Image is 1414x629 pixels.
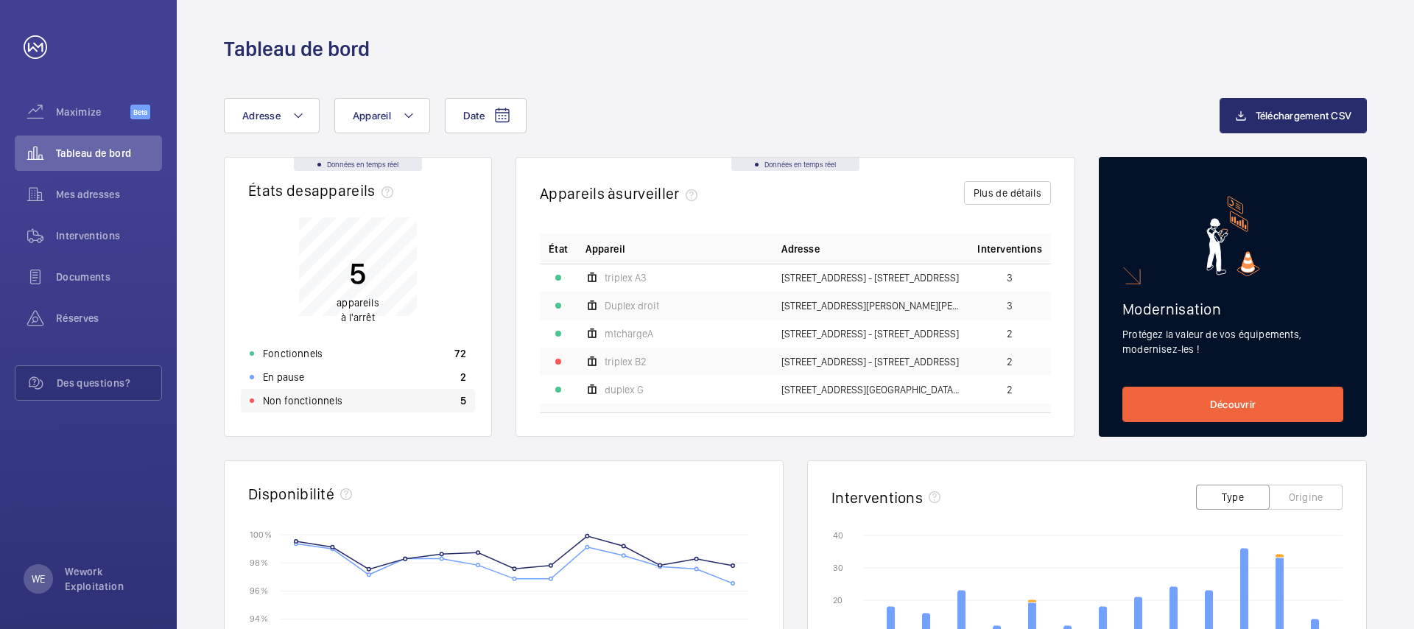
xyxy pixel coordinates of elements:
span: [STREET_ADDRESS][GEOGRAPHIC_DATA][STREET_ADDRESS] [781,384,960,395]
p: Non fonctionnels [263,393,342,408]
text: 20 [833,595,843,605]
span: [STREET_ADDRESS] - [STREET_ADDRESS] [781,356,959,367]
span: triplex B2 [605,356,647,367]
p: 2 [460,370,466,384]
text: 94 % [250,614,268,624]
span: Date [463,110,485,122]
span: mtchargeA [605,328,653,339]
h2: États des [248,181,399,200]
h1: Tableau de bord [224,35,370,63]
span: Interventions [56,228,162,243]
button: Type [1196,485,1270,510]
p: En pause [263,370,304,384]
button: Origine [1269,485,1343,510]
span: Réserves [56,311,162,326]
span: Téléchargement CSV [1256,110,1352,122]
a: Découvrir [1122,387,1343,422]
h2: Appareils à [540,184,703,203]
button: Adresse [224,98,320,133]
p: Wework Exploitation [65,564,153,594]
text: 96 % [250,586,268,596]
button: Téléchargement CSV [1220,98,1368,133]
h2: Modernisation [1122,300,1343,318]
span: Appareil [585,242,625,256]
span: Adresse [242,110,281,122]
p: Fonctionnels [263,346,323,361]
span: Beta [130,105,150,119]
span: duplex G [605,384,644,395]
img: marketing-card.svg [1206,196,1260,276]
button: Plus de détails [964,181,1051,205]
span: [STREET_ADDRESS] - [STREET_ADDRESS] [781,328,959,339]
span: Adresse [781,242,819,256]
span: 2 [1007,328,1013,339]
span: Mes adresses [56,187,162,202]
button: Date [445,98,527,133]
text: 30 [833,563,843,573]
p: Protégez la valeur de vos équipements, modernisez-les ! [1122,327,1343,356]
span: Duplex droit [605,301,659,311]
div: Données en temps réel [731,158,859,171]
span: [STREET_ADDRESS] - [STREET_ADDRESS] [781,273,959,283]
span: Documents [56,270,162,284]
span: Maximize [56,105,130,119]
span: 3 [1007,301,1013,311]
span: Tableau de bord [56,146,162,161]
span: triplex A3 [605,273,647,283]
text: 100 % [250,529,272,539]
span: appareils [312,181,399,200]
p: appareils [337,295,379,325]
span: à l'arrêt [341,312,375,323]
p: État [549,242,568,256]
p: WE [32,572,45,586]
h2: Interventions [831,488,923,507]
span: Des questions? [57,376,161,390]
span: [STREET_ADDRESS][PERSON_NAME][PERSON_NAME] [781,301,960,311]
span: Interventions [977,242,1042,256]
span: Appareil [353,110,391,122]
text: 98 % [250,558,268,568]
text: 40 [833,530,843,541]
p: 5 [337,255,379,292]
p: 72 [454,346,466,361]
span: 2 [1007,356,1013,367]
span: surveiller [616,184,703,203]
p: 5 [460,393,466,408]
span: 3 [1007,273,1013,283]
h2: Disponibilité [248,485,334,503]
span: 2 [1007,384,1013,395]
div: Données en temps réel [294,158,422,171]
button: Appareil [334,98,430,133]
